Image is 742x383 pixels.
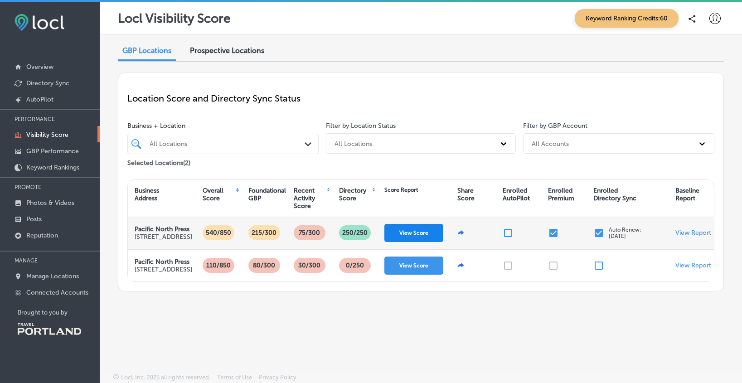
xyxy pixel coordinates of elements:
[326,122,396,130] label: Filter by Location Status
[202,225,235,240] p: 540/850
[135,233,192,241] p: [STREET_ADDRESS]
[118,11,231,26] p: Locl Visibility Score
[26,147,79,155] p: GBP Performance
[135,258,189,266] strong: Pacific North Press
[26,272,79,280] p: Manage Locations
[342,258,368,273] p: 0 /250
[548,187,574,202] div: Enrolled Premium
[26,164,79,171] p: Keyword Rankings
[575,9,679,28] span: Keyword Ranking Credits: 60
[339,225,371,240] p: 250 /250
[26,79,69,87] p: Directory Sync
[121,374,210,381] p: Locl, Inc. 2025 all rights reserved.
[593,187,636,202] div: Enrolled Directory Sync
[248,187,286,202] div: Foundational GBP
[135,225,189,233] strong: Pacific North Press
[457,187,475,202] div: Share Score
[384,187,418,193] div: Score Report
[135,266,192,273] p: [STREET_ADDRESS]
[26,96,53,103] p: AutoPilot
[135,187,159,202] div: Business Address
[335,140,372,147] div: All Locations
[503,187,530,202] div: Enrolled AutoPilot
[190,46,264,55] span: Prospective Locations
[150,140,306,148] div: All Locations
[127,122,319,130] span: Business + Location
[26,289,88,296] p: Connected Accounts
[249,258,279,273] p: 80/300
[523,122,587,130] label: Filter by GBP Account
[18,323,81,335] img: Travel Portland
[26,199,74,207] p: Photos & Videos
[127,155,190,167] p: Selected Locations ( 2 )
[203,187,234,202] div: Overall Score
[339,187,371,202] div: Directory Score
[26,215,42,223] p: Posts
[384,257,443,275] button: View Score
[18,309,100,316] p: Brought to you by
[26,131,68,139] p: Visibility Score
[295,258,324,273] p: 30/300
[675,187,699,202] div: Baseline Report
[384,224,443,242] button: View Score
[26,63,53,71] p: Overview
[127,93,714,104] p: Location Score and Directory Sync Status
[295,225,324,240] p: 75/300
[15,14,64,31] img: fda3e92497d09a02dc62c9cd864e3231.png
[248,225,280,240] p: 215/300
[609,227,641,239] p: Auto Renew: [DATE]
[675,262,711,269] a: View Report
[122,46,171,55] span: GBP Locations
[26,232,58,239] p: Reputation
[203,258,234,273] p: 110/850
[532,140,569,147] div: All Accounts
[675,229,711,237] a: View Report
[294,187,326,210] div: Recent Activity Score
